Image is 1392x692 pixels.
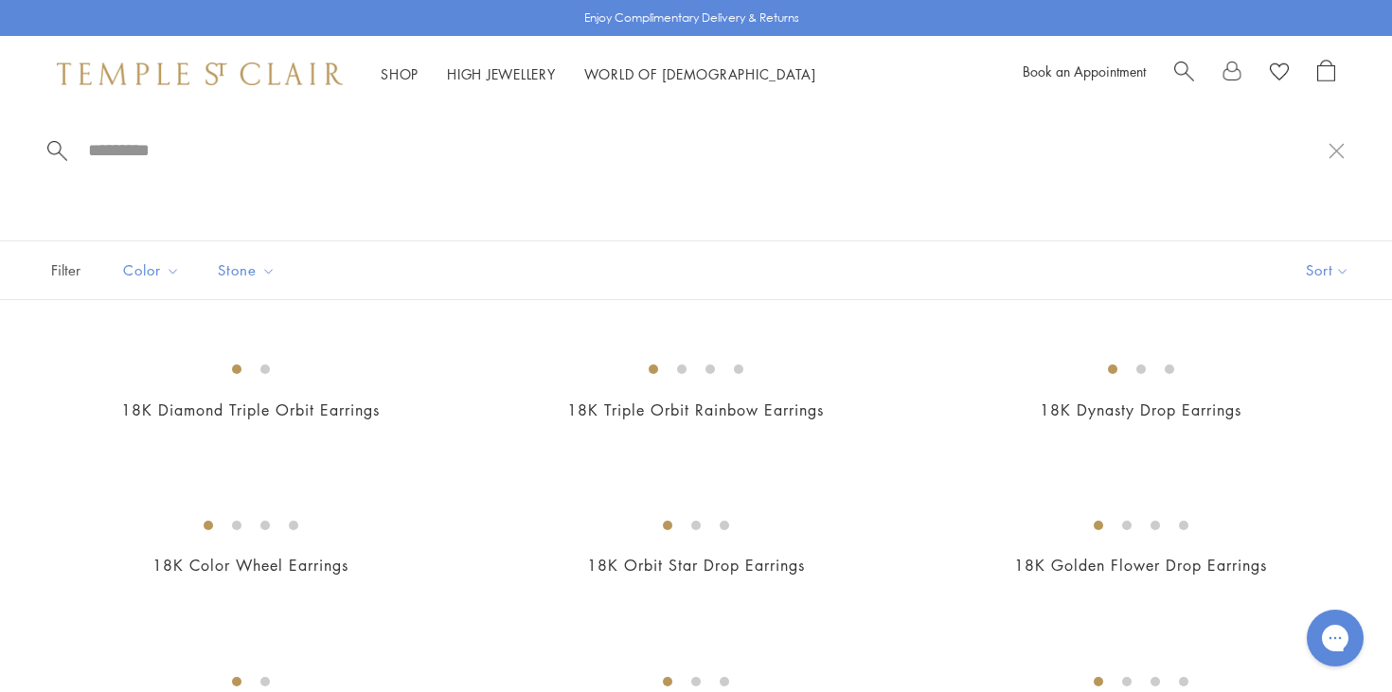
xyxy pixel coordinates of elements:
a: View Wishlist [1270,60,1289,88]
a: 18K Color Wheel Earrings [152,555,348,576]
button: Show sort by [1263,241,1392,299]
button: Color [109,249,194,292]
a: 18K Diamond Triple Orbit Earrings [121,399,380,420]
iframe: Gorgias live chat messenger [1297,603,1373,673]
a: World of [DEMOGRAPHIC_DATA]World of [DEMOGRAPHIC_DATA] [584,64,816,83]
a: 18K Orbit Star Drop Earrings [587,555,805,576]
nav: Main navigation [381,62,816,86]
a: High JewelleryHigh Jewellery [447,64,556,83]
a: Search [1174,60,1194,88]
a: Book an Appointment [1023,62,1146,80]
a: Open Shopping Bag [1317,60,1335,88]
a: 18K Triple Orbit Rainbow Earrings [567,399,824,420]
a: 18K Golden Flower Drop Earrings [1014,555,1267,576]
a: 18K Dynasty Drop Earrings [1040,399,1241,420]
a: ShopShop [381,64,419,83]
img: Temple St. Clair [57,62,343,85]
span: Stone [208,258,290,282]
button: Stone [204,249,290,292]
p: Enjoy Complimentary Delivery & Returns [584,9,799,27]
span: Color [114,258,194,282]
